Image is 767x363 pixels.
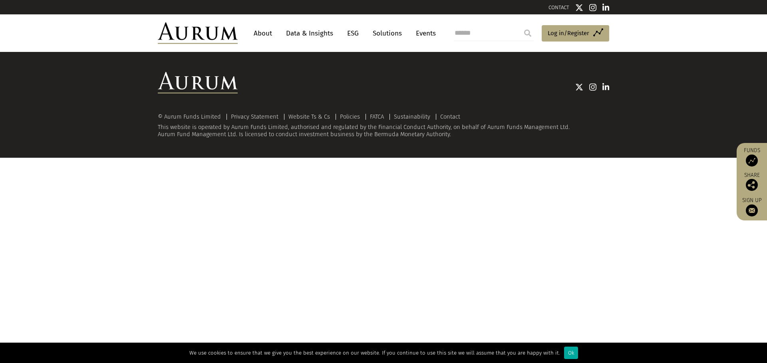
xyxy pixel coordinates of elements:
[542,25,609,42] a: Log in/Register
[520,25,536,41] input: Submit
[288,113,330,120] a: Website Ts & Cs
[369,26,406,41] a: Solutions
[602,83,610,91] img: Linkedin icon
[231,113,278,120] a: Privacy Statement
[282,26,337,41] a: Data & Insights
[370,113,384,120] a: FATCA
[746,155,758,167] img: Access Funds
[548,4,569,10] a: CONTACT
[602,4,610,12] img: Linkedin icon
[394,113,430,120] a: Sustainability
[340,113,360,120] a: Policies
[741,147,763,167] a: Funds
[412,26,436,41] a: Events
[575,4,583,12] img: Twitter icon
[589,83,596,91] img: Instagram icon
[589,4,596,12] img: Instagram icon
[158,72,238,93] img: Aurum Logo
[440,113,460,120] a: Contact
[158,114,225,120] div: © Aurum Funds Limited
[158,22,238,44] img: Aurum
[548,28,589,38] span: Log in/Register
[575,83,583,91] img: Twitter icon
[158,113,609,138] div: This website is operated by Aurum Funds Limited, authorised and regulated by the Financial Conduc...
[250,26,276,41] a: About
[343,26,363,41] a: ESG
